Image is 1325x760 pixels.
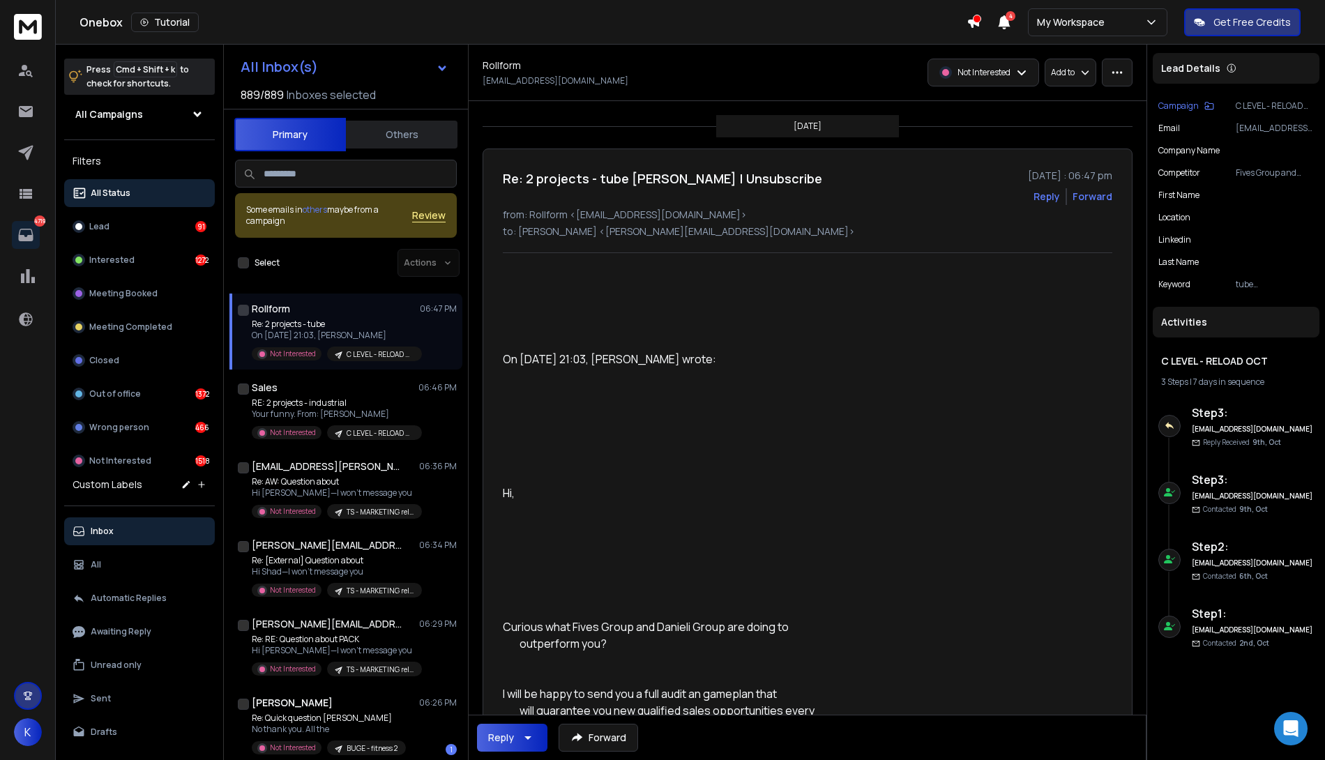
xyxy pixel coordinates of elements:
button: Forward [559,724,638,752]
p: TS - MARKETING reload [347,664,414,675]
p: from: Rollform <[EMAIL_ADDRESS][DOMAIN_NAME]> [503,208,1112,222]
p: BUGE - fitness 2 [347,743,397,754]
button: Unread only [64,651,215,679]
h1: Rollform [252,302,290,316]
span: Review [412,208,446,222]
h1: Sales [252,381,278,395]
h1: [PERSON_NAME][EMAIL_ADDRESS][DOMAIN_NAME] [252,538,405,552]
p: 06:47 PM [420,303,457,314]
div: Open Intercom Messenger [1274,712,1308,745]
p: 4719 [34,215,45,227]
p: C LEVEL - RELOAD OCT [347,428,414,439]
div: Onebox [79,13,967,32]
div: Hi, [503,485,910,501]
p: First Name [1158,190,1199,201]
p: Not Interested [89,455,151,466]
p: No thank you. All the [252,724,406,735]
p: Your funny. From: [PERSON_NAME] [252,409,419,420]
p: Inbox [91,526,114,537]
h1: All Campaigns [75,107,143,121]
button: Sent [64,685,215,713]
h6: Step 1 : [1192,605,1314,622]
h1: All Inbox(s) [241,60,318,74]
p: Re: 2 projects - tube [252,319,419,330]
p: Fives Group and Danieli Group [1236,167,1314,178]
p: Meeting Booked [89,288,158,299]
div: Some emails in maybe from a campaign [246,204,412,227]
button: Meeting Completed [64,313,215,341]
button: Meeting Booked [64,280,215,307]
p: Contacted [1203,571,1268,582]
p: Not Interested [957,67,1010,78]
h1: C LEVEL - RELOAD OCT [1161,354,1311,368]
p: 06:29 PM [419,618,457,630]
h1: [PERSON_NAME][EMAIL_ADDRESS][DOMAIN_NAME] [252,617,405,631]
button: K [14,718,42,746]
p: Automatic Replies [91,593,167,604]
label: Select [255,257,280,268]
div: | [1161,377,1311,388]
h6: Step 3 : [1192,471,1314,488]
p: Awaiting Reply [91,626,151,637]
p: Interested [89,254,135,266]
span: 2nd, Oct [1239,638,1269,648]
button: Reply [1033,190,1060,204]
p: to: [PERSON_NAME] <[PERSON_NAME][EMAIL_ADDRESS][DOMAIN_NAME]> [503,225,1112,238]
span: 7 days in sequence [1193,376,1264,388]
a: 4719 [12,221,40,249]
div: On [DATE] 21:03, [PERSON_NAME] wrote: [503,351,910,401]
p: Re: [External] Question about [252,555,419,566]
p: Hi Shad—I won’t message you [252,566,419,577]
button: All Status [64,179,215,207]
p: Competitor [1158,167,1200,178]
div: Activities [1153,307,1319,337]
p: Contacted [1203,504,1268,515]
p: tube [PERSON_NAME] [1236,279,1314,290]
div: 91 [195,221,206,232]
button: All Inbox(s) [229,53,460,81]
h1: Rollform [483,59,521,73]
button: Wrong person466 [64,413,215,441]
p: All Status [91,188,130,199]
p: Lead [89,221,109,232]
p: C LEVEL - RELOAD OCT [1236,100,1314,112]
button: Drafts [64,718,215,746]
h6: [EMAIL_ADDRESS][DOMAIN_NAME] [1192,558,1314,568]
p: linkedin [1158,234,1191,245]
div: Forward [1073,190,1112,204]
p: On [DATE] 21:03, [PERSON_NAME] [252,330,419,341]
p: C LEVEL - RELOAD OCT [347,349,414,360]
p: 06:34 PM [419,540,457,551]
p: Not Interested [270,349,316,359]
p: Last Name [1158,257,1199,268]
h6: [EMAIL_ADDRESS][DOMAIN_NAME] [1192,424,1314,434]
p: [DATE] [794,121,821,132]
button: Tutorial [131,13,199,32]
p: Drafts [91,727,117,738]
p: Get Free Credits [1213,15,1291,29]
p: Company Name [1158,145,1220,156]
div: 466 [195,422,206,433]
p: My Workspace [1037,15,1110,29]
div: 1372 [195,388,206,400]
button: Automatic Replies [64,584,215,612]
span: 9th, Oct [1252,437,1281,447]
p: Not Interested [270,743,316,753]
p: Re: Quick question [PERSON_NAME] [252,713,406,724]
p: Not Interested [270,585,316,595]
p: All [91,559,101,570]
p: Contacted [1203,638,1269,648]
button: Reply [477,724,547,752]
p: TS - MARKETING reload [347,507,414,517]
p: Unread only [91,660,142,671]
p: Hi [PERSON_NAME]—I won’t message you [252,645,419,656]
p: Reply Received [1203,437,1281,448]
div: 1272 [195,254,206,266]
p: RE: 2 projects - industrial [252,397,419,409]
p: [EMAIL_ADDRESS][DOMAIN_NAME] [1236,123,1314,134]
p: Hi [PERSON_NAME]—I won’t message you [252,487,419,499]
p: Lead Details [1161,61,1220,75]
span: 9th, Oct [1239,504,1268,514]
p: Not Interested [270,506,316,517]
